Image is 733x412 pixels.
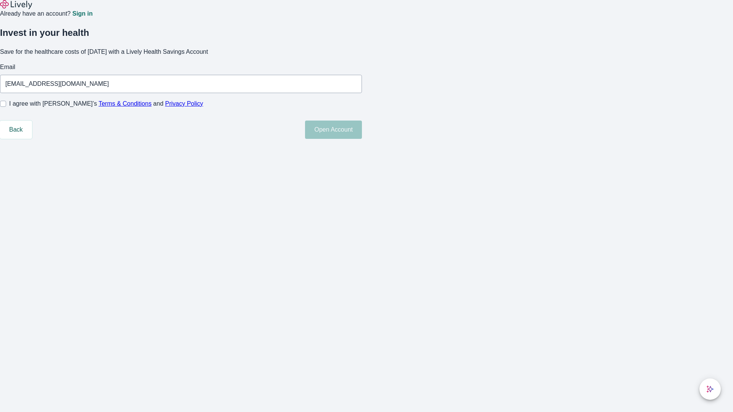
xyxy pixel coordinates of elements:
span: I agree with [PERSON_NAME]’s and [9,99,203,108]
a: Privacy Policy [165,100,203,107]
button: chat [699,378,721,400]
a: Sign in [72,11,92,17]
svg: Lively AI Assistant [706,385,714,393]
a: Terms & Conditions [98,100,152,107]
